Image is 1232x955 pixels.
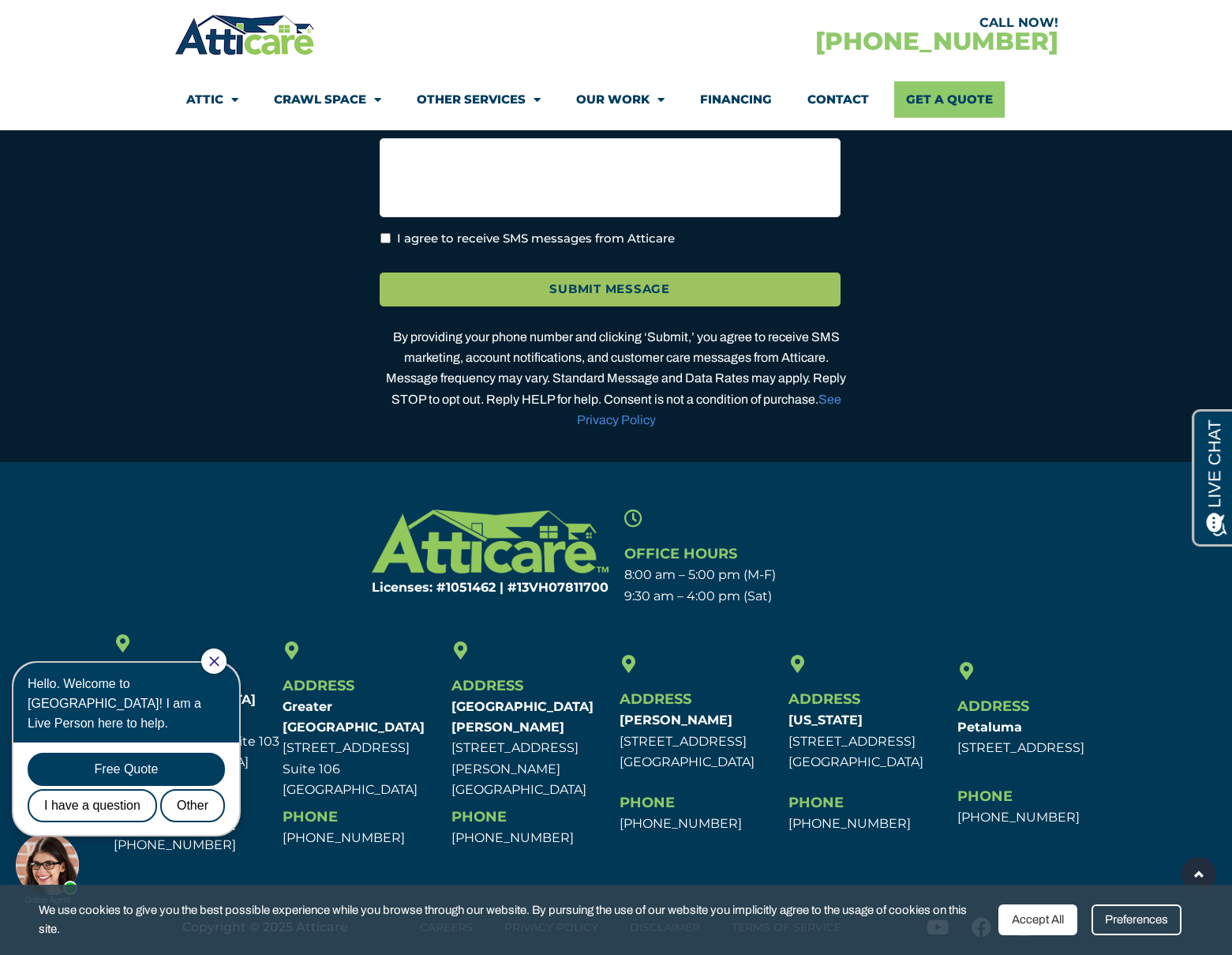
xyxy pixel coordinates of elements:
nav: Menu [186,81,1047,118]
div: Preferences [1092,904,1181,935]
div: Accept All [998,904,1077,935]
p: [STREET_ADDRESS][PERSON_NAME] [GEOGRAPHIC_DATA] [114,690,275,773]
p: [STREET_ADDRESS] [957,717,1118,759]
span: Phone [788,794,844,811]
a: Our Work [576,81,665,118]
a: See Privacy Policy [577,393,841,427]
a: Contact [807,81,869,118]
a: Financing [700,81,772,118]
span: Phone [283,808,338,825]
span: Address [957,697,1029,715]
a: Get A Quote [894,81,1005,118]
span: Address [451,677,523,694]
span: Phone [620,794,675,811]
b: [PERSON_NAME] [620,712,732,728]
b: [GEOGRAPHIC_DATA][PERSON_NAME] [451,699,594,735]
p: [STREET_ADDRESS][PERSON_NAME] [GEOGRAPHIC_DATA] [451,697,612,800]
p: 8:00 am – 5:00 pm (M-F) 9:30 am – 4:00 pm (Sat) [624,565,908,607]
iframe: Chat Invitation [8,647,260,908]
p: [STREET_ADDRESS] Suite 106 [GEOGRAPHIC_DATA] [283,697,444,800]
span: Opens a chat window [39,13,127,32]
p: [STREET_ADDRESS] [GEOGRAPHIC_DATA] [788,710,949,773]
span: Address [788,690,860,708]
input: Submit Message [380,273,841,306]
span: We use cookies to give you the best possible experience while you browse through our website. By ... [39,900,987,939]
label: I agree to receive SMS messages from Atticare [397,230,675,248]
span: Address [620,690,691,708]
b: [US_STATE] [788,712,863,728]
span: Phone [451,808,507,825]
b: Petaluma [957,720,1022,735]
a: Other Services [417,81,541,118]
p: [STREET_ADDRESS] [GEOGRAPHIC_DATA] [620,710,781,773]
span: Address [283,677,354,694]
a: Attic [186,81,238,118]
h6: Licenses: #1051462 | #13VH078117​00 [325,581,609,594]
div: By providing your phone number and clicking ‘Submit,’ you agree to receive SMS marketing, account... [380,327,853,431]
a: Crawl Space [274,81,381,118]
span: Office Hours [624,545,737,562]
div: CALL NOW! [616,17,1058,29]
b: Greater [GEOGRAPHIC_DATA] [283,699,425,735]
span: Phone [957,788,1013,805]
